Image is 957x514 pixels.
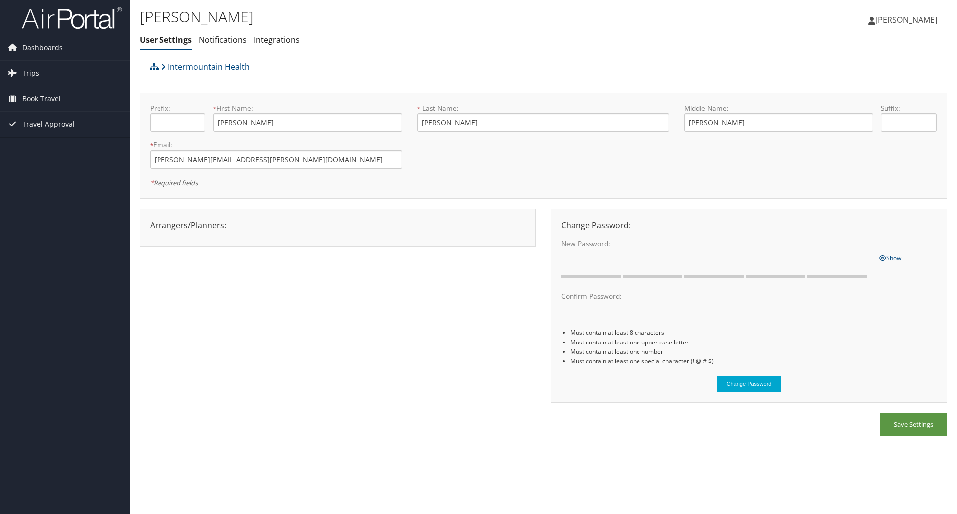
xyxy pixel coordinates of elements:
span: Travel Approval [22,112,75,137]
label: First Name: [213,103,402,113]
li: Must contain at least 8 characters [570,328,937,337]
h1: [PERSON_NAME] [140,6,678,27]
a: Notifications [199,34,247,45]
li: Must contain at least one special character (! @ # $) [570,356,937,366]
a: User Settings [140,34,192,45]
button: Save Settings [880,413,947,436]
a: Intermountain Health [161,57,250,77]
em: Required fields [150,178,198,187]
a: Show [879,252,901,263]
a: Integrations [254,34,300,45]
label: Suffix: [881,103,936,113]
span: [PERSON_NAME] [875,14,937,25]
span: Book Travel [22,86,61,111]
label: Email: [150,140,402,150]
label: New Password: [561,239,871,249]
div: Change Password: [554,219,944,231]
label: Prefix: [150,103,205,113]
span: Show [879,254,901,262]
span: Trips [22,61,39,86]
button: Change Password [717,376,782,392]
a: [PERSON_NAME] [868,5,947,35]
label: Middle Name: [684,103,873,113]
label: Last Name: [417,103,669,113]
img: airportal-logo.png [22,6,122,30]
div: Arrangers/Planners: [143,219,533,231]
li: Must contain at least one upper case letter [570,338,937,347]
li: Must contain at least one number [570,347,937,356]
label: Confirm Password: [561,291,871,301]
span: Dashboards [22,35,63,60]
